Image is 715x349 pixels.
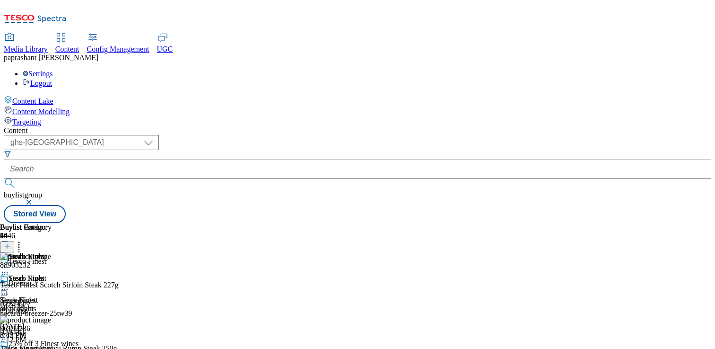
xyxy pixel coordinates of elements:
span: UGC [157,45,173,53]
a: Content Modelling [4,106,711,116]
a: UGC [157,34,173,54]
a: Content Lake [4,95,711,106]
svg: Search Filters [4,150,11,158]
span: pa [4,54,11,62]
a: Targeting [4,116,711,126]
button: Stored View [4,205,66,223]
a: Logout [23,79,52,87]
span: Media Library [4,45,48,53]
span: Content [55,45,79,53]
span: Config Management [87,45,149,53]
span: buylistgroup [4,191,42,199]
a: Config Management [87,34,149,54]
span: Content Modelling [12,107,70,116]
span: Targeting [12,118,41,126]
span: Content Lake [12,97,53,105]
input: Search [4,160,711,179]
a: Content [55,34,79,54]
a: Settings [23,70,53,78]
div: Content [4,126,711,135]
span: prashant [PERSON_NAME] [11,54,98,62]
a: Media Library [4,34,48,54]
